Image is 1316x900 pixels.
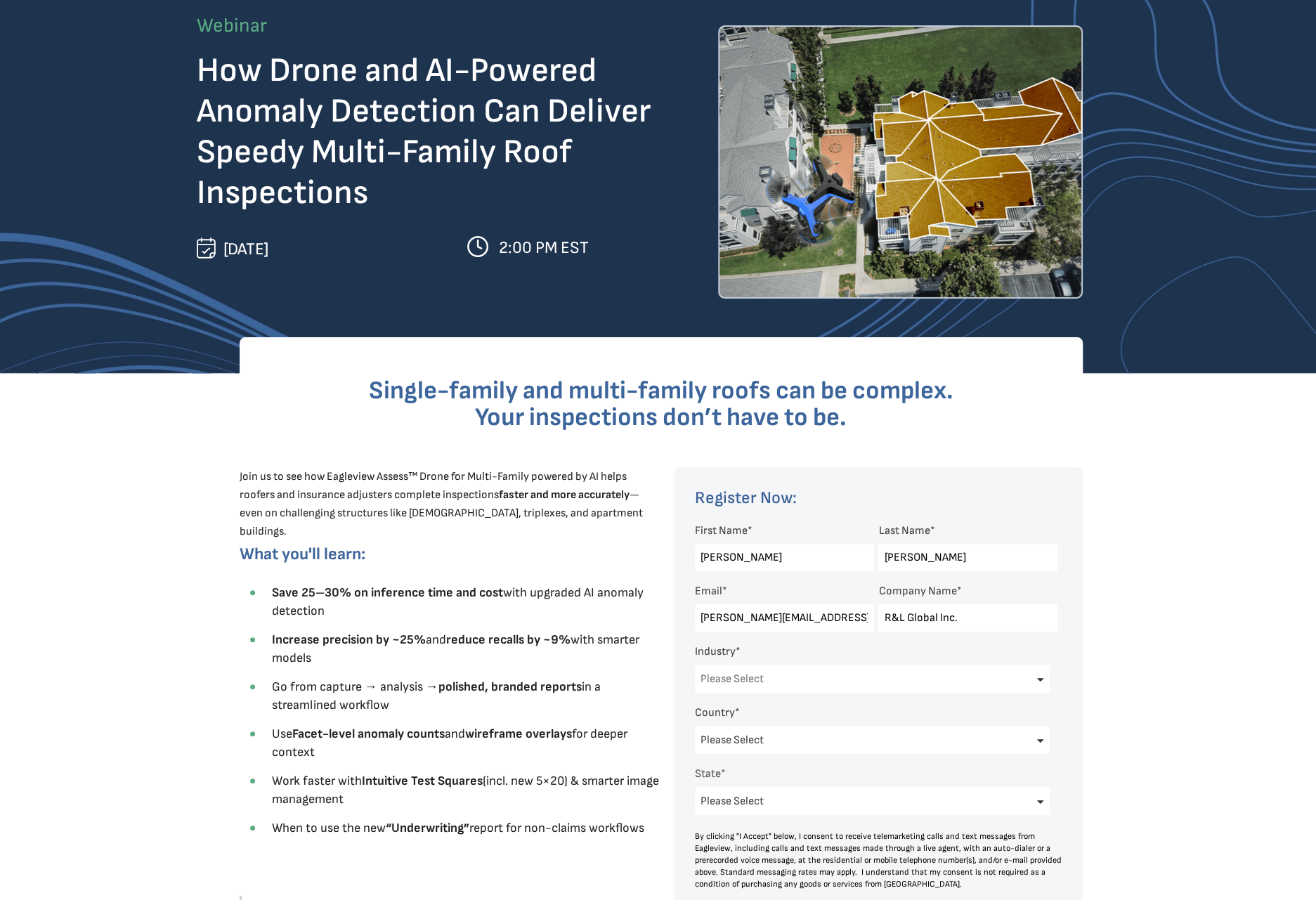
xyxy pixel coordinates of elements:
span: When to use the new report for non-claims workflows [272,821,644,835]
span: Single-family and multi-family roofs can be complex. [369,376,953,406]
div: By clicking "I Accept" below, I consent to receive telemarketing calls and text messages from Eag... [695,830,1063,890]
span: What you'll learn: [240,544,365,564]
span: and with smarter models [272,632,639,665]
span: Your inspections don’t have to be. [475,403,847,433]
strong: wireframe overlays [465,726,572,741]
strong: “Underwriting” [386,821,469,835]
strong: faster and more accurately [499,488,630,502]
span: Industry [695,645,736,658]
span: Webinar [197,14,267,37]
span: Email [695,585,722,598]
span: Company Name [878,585,956,598]
strong: polished, branded reports [438,679,582,694]
span: Last Name [878,524,930,537]
span: Use and for deeper context [272,726,627,759]
span: First Name [695,524,748,537]
strong: reduce recalls by ~9% [446,632,571,647]
span: How Drone and AI-Powered Anomaly Detection Can Deliver Speedy Multi-Family Roof Inspections [197,51,651,213]
img: Drone flying over a multi-family home [718,25,1083,299]
span: Work faster with (incl. new 5×20) & smarter image management [272,774,659,807]
strong: Save 25–30% on inference time and cost [272,585,503,600]
span: [DATE] [223,239,268,259]
span: Register Now: [695,488,797,508]
span: 2:00 PM EST [499,237,589,258]
strong: Intuitive Test Squares [362,774,483,788]
strong: Facet-level anomaly counts [292,726,445,741]
strong: Increase precision by ~25% [272,632,426,647]
span: Join us to see how Eagleview Assess™ Drone for Multi-Family powered by AI helps roofers and insur... [240,470,643,538]
span: Country [695,706,735,719]
span: State [695,767,721,781]
span: with upgraded AI anomaly detection [272,585,644,618]
span: Go from capture → analysis → in a streamlined workflow [272,679,601,712]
